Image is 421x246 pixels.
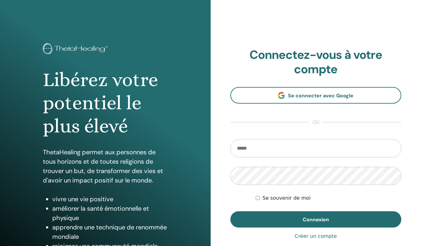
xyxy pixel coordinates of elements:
[52,204,167,223] li: améliorer la santé émotionnelle et physique
[256,194,401,202] div: Keep me authenticated indefinitely or until I manually logout
[288,92,353,99] span: Se connecter avec Google
[295,233,337,240] a: Créer un compte
[52,194,167,204] li: vivre une vie positive
[309,119,322,126] span: ou
[43,147,167,185] p: ThetaHealing permet aux personnes de tous horizons et de toutes religions de trouver un but, de t...
[52,223,167,241] li: apprendre une technique de renommée mondiale
[230,48,402,76] h2: Connectez-vous à votre compte
[262,194,311,202] label: Se souvenir de moi
[43,68,167,138] h1: Libérez votre potentiel le plus élevé
[230,87,402,104] a: Se connecter avec Google
[230,211,402,228] button: Connexion
[303,216,329,223] span: Connexion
